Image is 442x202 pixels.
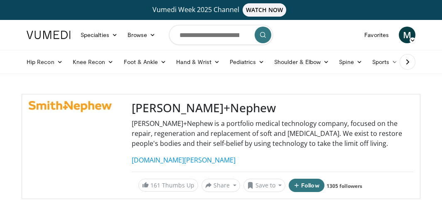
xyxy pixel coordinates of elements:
a: 161 Thumbs Up [138,179,198,192]
a: Spine [334,54,367,70]
button: Save to [243,179,286,192]
img: Smith+Nephew [29,101,112,112]
button: Follow [289,179,324,192]
a: Specialties [76,27,123,43]
a: Browse [123,27,161,43]
span: 161 [150,181,160,189]
h3: [PERSON_NAME]+Nephew [132,101,413,115]
span: WATCH NOW [243,3,287,17]
button: Share [201,179,240,192]
a: M [399,27,415,43]
a: [DOMAIN_NAME][PERSON_NAME] [132,155,236,165]
a: Sports [367,54,403,70]
p: [PERSON_NAME]+Nephew is a portfolio medical technology company, focused on the repair, regenerati... [132,118,413,148]
a: Shoulder & Elbow [269,54,334,70]
a: Hand & Wrist [171,54,225,70]
a: Vumedi Week 2025 ChannelWATCH NOW [22,3,420,17]
img: VuMedi Logo [27,31,71,39]
input: Search topics, interventions [169,25,273,45]
a: Hip Recon [22,54,68,70]
a: Favorites [359,27,394,43]
a: Foot & Ankle [119,54,172,70]
a: Pediatrics [225,54,269,70]
a: Knee Recon [68,54,119,70]
a: 1305 followers [327,182,362,190]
